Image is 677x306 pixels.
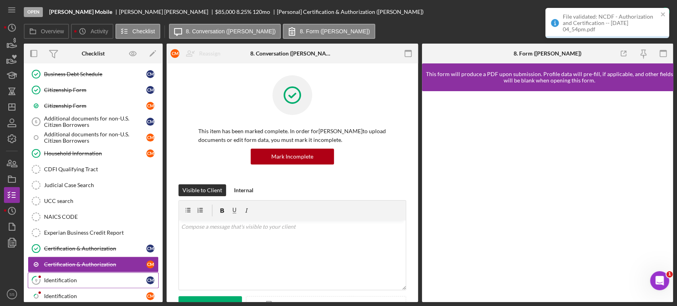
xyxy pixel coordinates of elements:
[514,50,581,57] div: 8. Form ([PERSON_NAME])
[631,4,655,20] div: Complete
[146,292,154,300] div: C M
[28,98,159,114] a: Citizenship FormCM
[660,11,666,19] button: close
[28,225,159,241] a: Experian Business Credit Report
[300,28,370,34] label: 8. Form ([PERSON_NAME])
[146,86,154,94] div: C M
[44,103,146,109] div: Citizenship Form
[251,149,334,164] button: Mark Incomplete
[28,272,159,288] a: 9IdentificationCM
[169,24,281,39] button: 8. Conversation ([PERSON_NAME])
[35,277,38,283] tspan: 9
[44,182,158,188] div: Judicial Case Search
[28,161,159,177] a: CDFI Qualifying Tract
[623,4,673,20] button: Complete
[44,261,146,268] div: Certification & Authorization
[186,28,276,34] label: 8. Conversation ([PERSON_NAME])
[215,8,235,15] span: $85,000
[650,271,669,290] iframe: Intercom live chat
[198,127,386,145] p: This item has been marked complete. In order for [PERSON_NAME] to upload documents or edit form d...
[28,177,159,193] a: Judicial Case Search
[146,260,154,268] div: C M
[28,193,159,209] a: UCC search
[28,66,159,82] a: Business Debt ScheduleCM
[44,245,146,252] div: Certification & Authorization
[250,50,334,57] div: 8. Conversation ([PERSON_NAME])
[146,70,154,78] div: C M
[666,271,673,277] span: 1
[44,87,146,93] div: Citizenship Form
[253,9,270,15] div: 120 mo
[28,256,159,272] a: Certification & AuthorizationCM
[44,214,158,220] div: NAICS CODE
[115,24,160,39] button: Checklist
[182,184,222,196] div: Visible to Client
[119,9,215,15] div: [PERSON_NAME] [PERSON_NAME]
[430,99,666,294] iframe: Lenderfit form
[167,46,228,61] button: CMReassign
[283,24,375,39] button: 8. Form ([PERSON_NAME])
[49,9,112,15] b: [PERSON_NAME] Mobile
[71,24,113,39] button: Activity
[44,150,146,157] div: Household Information
[44,277,146,283] div: Identification
[28,145,159,161] a: Household InformationCM
[44,229,158,236] div: Experian Business Credit Report
[28,241,159,256] a: Certification & AuthorizationCM
[234,184,253,196] div: Internal
[4,286,20,302] button: SS
[199,46,221,61] div: Reassign
[146,118,154,126] div: C M
[146,276,154,284] div: C M
[271,149,313,164] div: Mark Incomplete
[24,24,69,39] button: Overview
[28,130,159,145] a: Additional documents for non-U.S. Citizen BorrowersCM
[146,149,154,157] div: C M
[132,28,155,34] label: Checklist
[28,114,159,130] a: 6Additional documents for non-U.S. Citizen BorrowersCM
[171,49,179,58] div: C M
[236,9,251,15] div: 8.25 %
[28,82,159,98] a: Citizenship FormCM
[178,184,226,196] button: Visible to Client
[35,119,37,124] tspan: 6
[426,71,673,84] div: This form will produce a PDF upon submission. Profile data will pre-fill, if applicable, and othe...
[44,115,146,128] div: Additional documents for non-U.S. Citizen Borrowers
[41,28,64,34] label: Overview
[146,245,154,252] div: C M
[10,292,15,296] text: SS
[563,13,658,33] div: File validated: NCDF - Authorization and Certification -- [DATE] 04_54pm.pdf
[44,131,146,144] div: Additional documents for non-U.S. Citizen Borrowers
[277,9,424,15] div: [Personal] Certification & Authorization ([PERSON_NAME])
[90,28,108,34] label: Activity
[44,293,146,299] div: Identification
[28,288,159,304] a: IdentificationCM
[44,71,146,77] div: Business Debt Schedule
[146,102,154,110] div: C M
[28,209,159,225] a: NAICS CODE
[146,134,154,142] div: C M
[44,198,158,204] div: UCC search
[44,166,158,172] div: CDFI Qualifying Tract
[230,184,257,196] button: Internal
[24,7,43,17] div: Open
[82,50,105,57] div: Checklist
